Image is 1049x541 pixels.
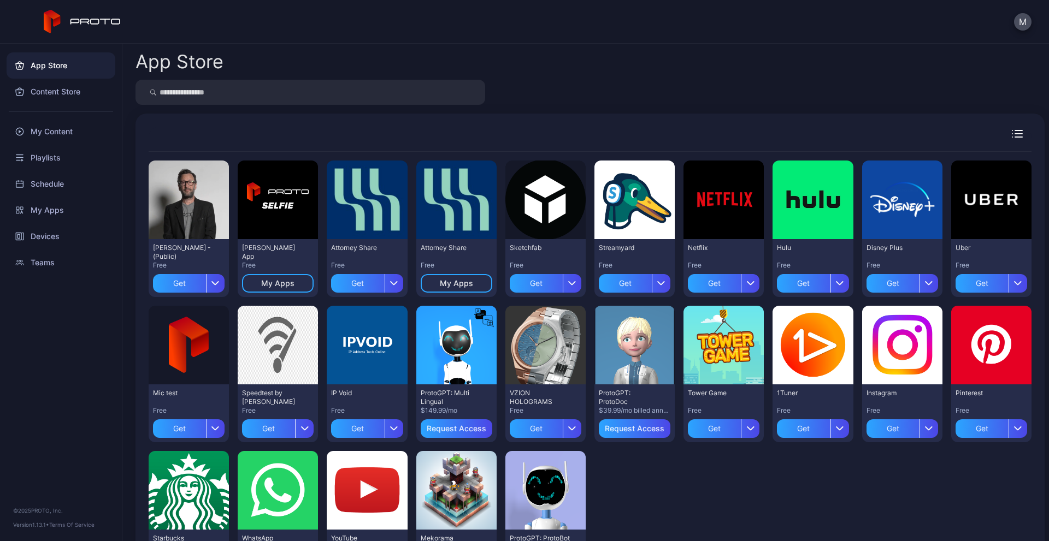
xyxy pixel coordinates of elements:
[867,419,920,438] div: Get
[777,274,830,293] div: Get
[331,406,403,415] div: Free
[599,270,670,293] button: Get
[242,406,314,415] div: Free
[421,419,492,438] button: Request Access
[135,52,223,71] div: App Store
[153,243,213,261] div: David N Persona - (Public)
[7,145,115,171] a: Playlists
[7,171,115,197] a: Schedule
[777,261,848,270] div: Free
[331,243,391,252] div: Attorney Share
[13,506,109,515] div: © 2025 PROTO, Inc.
[688,415,759,438] button: Get
[242,419,295,438] div: Get
[427,424,486,433] div: Request Access
[331,261,403,270] div: Free
[421,243,481,252] div: Attorney Share
[956,274,1009,293] div: Get
[242,389,302,406] div: Speedtest by Ookla
[421,274,492,293] button: My Apps
[599,389,659,406] div: ProtoGPT: ProtoDoc
[867,261,938,270] div: Free
[599,419,670,438] button: Request Access
[777,419,830,438] div: Get
[777,415,848,438] button: Get
[599,274,652,293] div: Get
[242,274,314,293] button: My Apps
[510,261,581,270] div: Free
[867,270,938,293] button: Get
[688,406,759,415] div: Free
[1014,13,1032,31] button: M
[510,274,563,293] div: Get
[688,261,759,270] div: Free
[331,270,403,293] button: Get
[777,406,848,415] div: Free
[510,270,581,293] button: Get
[7,79,115,105] a: Content Store
[599,261,670,270] div: Free
[688,419,741,438] div: Get
[605,424,664,433] div: Request Access
[331,415,403,438] button: Get
[49,521,95,528] a: Terms Of Service
[153,389,213,397] div: Mic test
[688,270,759,293] button: Get
[956,406,1027,415] div: Free
[867,389,927,397] div: Instagram
[153,270,225,293] button: Get
[867,243,927,252] div: Disney Plus
[956,415,1027,438] button: Get
[153,419,206,438] div: Get
[599,243,659,252] div: Streamyard
[421,261,492,270] div: Free
[242,243,302,261] div: David Selfie App
[956,419,1009,438] div: Get
[13,521,49,528] span: Version 1.13.1 •
[421,389,481,406] div: ProtoGPT: Multi Lingual
[956,389,1016,397] div: Pinterest
[7,197,115,223] a: My Apps
[7,249,115,276] a: Teams
[261,279,294,288] div: My Apps
[777,243,837,252] div: Hulu
[153,274,206,293] div: Get
[867,406,938,415] div: Free
[153,406,225,415] div: Free
[956,270,1027,293] button: Get
[599,406,670,415] div: $39.99/mo billed annually
[510,389,570,406] div: VZION HOLOGRAMS
[956,261,1027,270] div: Free
[242,415,314,438] button: Get
[688,243,748,252] div: Netflix
[7,223,115,249] a: Devices
[331,389,391,397] div: IP Void
[153,415,225,438] button: Get
[688,389,748,397] div: Tower Game
[867,415,938,438] button: Get
[510,419,563,438] div: Get
[7,118,115,145] a: My Content
[510,243,570,252] div: Sketchfab
[421,406,492,415] div: $149.99/mo
[777,389,837,397] div: 1Tuner
[510,415,581,438] button: Get
[867,274,920,293] div: Get
[440,279,473,288] div: My Apps
[688,274,741,293] div: Get
[777,270,848,293] button: Get
[331,419,384,438] div: Get
[153,261,225,270] div: Free
[7,52,115,79] a: App Store
[331,274,384,293] div: Get
[510,406,581,415] div: Free
[956,243,1016,252] div: Uber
